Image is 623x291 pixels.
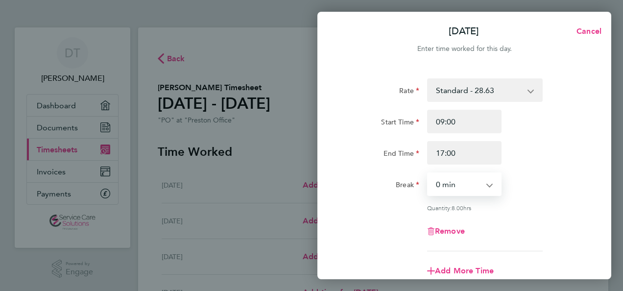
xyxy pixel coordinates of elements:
label: Break [396,180,419,192]
p: [DATE] [449,24,479,38]
span: 8.00 [452,204,463,212]
span: Cancel [574,26,601,36]
input: E.g. 08:00 [427,110,502,133]
input: E.g. 18:00 [427,141,502,165]
label: End Time [383,149,419,161]
span: Remove [435,226,465,236]
button: Cancel [561,22,611,41]
button: Remove [427,227,465,235]
div: Quantity: hrs [427,204,543,212]
button: Add More Time [427,267,494,275]
label: Rate [399,86,419,98]
span: Add More Time [435,266,494,275]
div: Enter time worked for this day. [317,43,611,55]
label: Start Time [381,118,419,129]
